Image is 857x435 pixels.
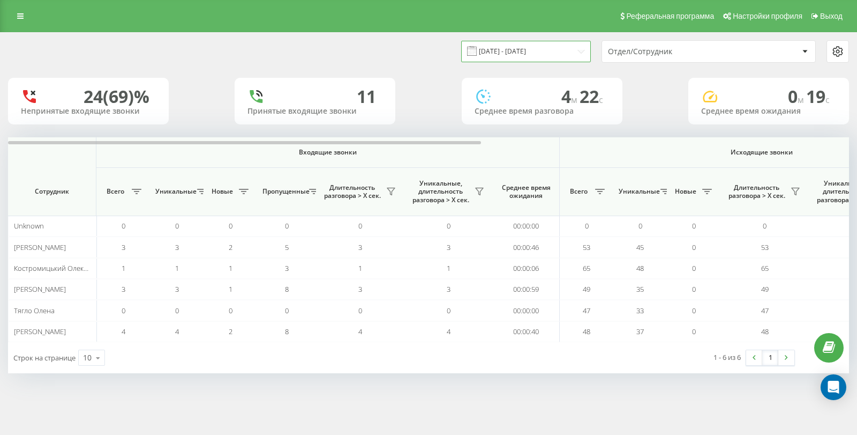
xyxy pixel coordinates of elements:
[692,242,696,252] span: 0
[122,306,125,315] span: 0
[501,183,551,200] span: Среднее время ожидания
[175,242,179,252] span: 3
[820,12,843,20] span: Выход
[175,263,179,273] span: 1
[692,306,696,315] span: 0
[761,263,769,273] span: 65
[608,47,736,56] div: Отдел/Сотрудник
[175,306,179,315] span: 0
[83,352,92,363] div: 10
[17,187,87,196] span: Сотрудник
[122,327,125,336] span: 4
[358,242,362,252] span: 3
[229,284,232,294] span: 1
[726,183,787,200] span: Длительность разговора > Х сек.
[447,221,450,231] span: 0
[493,279,560,300] td: 00:00:59
[285,327,289,336] span: 8
[14,284,66,294] span: [PERSON_NAME]
[447,242,450,252] span: 3
[636,327,644,336] span: 37
[285,221,289,231] span: 0
[229,306,232,315] span: 0
[806,85,830,108] span: 19
[358,306,362,315] span: 0
[493,321,560,342] td: 00:00:40
[571,94,580,106] span: м
[21,107,156,116] div: Непринятые входящие звонки
[175,221,179,231] span: 0
[285,242,289,252] span: 5
[358,327,362,336] span: 4
[209,187,236,196] span: Новые
[285,306,289,315] span: 0
[761,306,769,315] span: 47
[122,284,125,294] span: 3
[636,263,644,273] span: 48
[692,263,696,273] span: 0
[262,187,306,196] span: Пропущенные
[763,221,766,231] span: 0
[762,350,778,365] a: 1
[357,86,376,107] div: 11
[636,306,644,315] span: 33
[761,327,769,336] span: 48
[229,327,232,336] span: 2
[565,187,592,196] span: Всего
[638,221,642,231] span: 0
[493,237,560,257] td: 00:00:46
[358,284,362,294] span: 3
[825,94,830,106] span: c
[583,284,590,294] span: 49
[229,221,232,231] span: 0
[701,107,836,116] div: Среднее время ожидания
[14,221,44,231] span: Unknown
[229,263,232,273] span: 1
[599,94,603,106] span: c
[619,187,657,196] span: Уникальные
[321,183,383,200] span: Длительность разговора > Х сек.
[692,327,696,336] span: 0
[583,306,590,315] span: 47
[821,374,846,400] div: Open Intercom Messenger
[229,242,232,252] span: 2
[580,85,603,108] span: 22
[13,353,76,363] span: Строк на странице
[692,284,696,294] span: 0
[14,306,55,315] span: Тягло Олена
[761,242,769,252] span: 53
[561,85,580,108] span: 4
[493,300,560,321] td: 00:00:00
[14,263,103,273] span: Костромицький Олександр
[175,327,179,336] span: 4
[733,12,802,20] span: Настройки профиля
[475,107,610,116] div: Среднее время разговора
[14,242,66,252] span: [PERSON_NAME]
[583,263,590,273] span: 65
[247,107,382,116] div: Принятые входящие звонки
[285,284,289,294] span: 8
[447,327,450,336] span: 4
[14,327,66,336] span: [PERSON_NAME]
[583,242,590,252] span: 53
[285,263,289,273] span: 3
[798,94,806,106] span: м
[102,187,129,196] span: Всего
[175,284,179,294] span: 3
[493,216,560,237] td: 00:00:00
[358,221,362,231] span: 0
[447,306,450,315] span: 0
[122,242,125,252] span: 3
[447,284,450,294] span: 3
[358,263,362,273] span: 1
[122,221,125,231] span: 0
[84,86,149,107] div: 24 (69)%
[636,284,644,294] span: 35
[692,221,696,231] span: 0
[410,179,471,204] span: Уникальные, длительность разговора > Х сек.
[585,221,589,231] span: 0
[626,12,714,20] span: Реферальная программа
[672,187,699,196] span: Новые
[122,263,125,273] span: 1
[155,187,194,196] span: Уникальные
